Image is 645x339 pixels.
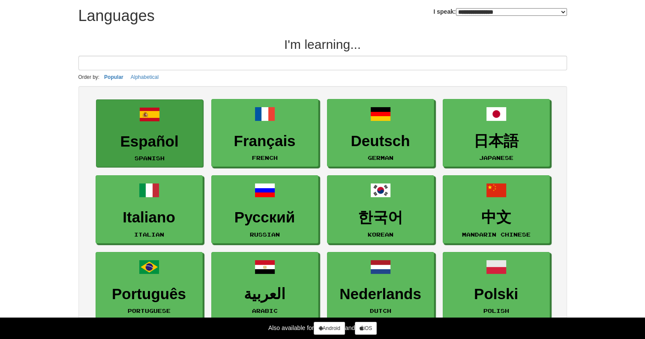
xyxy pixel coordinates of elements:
[456,8,567,16] select: I speak:
[462,231,531,237] small: Mandarin Chinese
[443,175,550,243] a: 中文Mandarin Chinese
[78,74,100,80] small: Order by:
[252,308,278,314] small: Arabic
[216,286,314,303] h3: العربية
[96,252,203,320] a: PortuguêsPortuguese
[100,286,198,303] h3: Português
[252,155,278,161] small: French
[483,308,509,314] small: Polish
[102,72,126,82] button: Popular
[314,322,345,335] a: Android
[443,252,550,320] a: PolskiPolish
[216,133,314,150] h3: Français
[443,99,550,167] a: 日本語Japanese
[327,175,434,243] a: 한국어Korean
[327,99,434,167] a: DeutschGerman
[216,209,314,226] h3: Русский
[479,155,513,161] small: Japanese
[332,133,429,150] h3: Deutsch
[78,7,155,24] h1: Languages
[355,322,377,335] a: iOS
[211,175,318,243] a: РусскийRussian
[96,99,203,168] a: EspañolSpanish
[101,133,198,150] h3: Español
[134,231,164,237] small: Italian
[128,72,161,82] button: Alphabetical
[447,209,545,226] h3: 中文
[100,209,198,226] h3: Italiano
[447,286,545,303] h3: Polski
[332,286,429,303] h3: Nederlands
[368,231,393,237] small: Korean
[370,308,391,314] small: Dutch
[368,155,393,161] small: German
[327,252,434,320] a: NederlandsDutch
[332,209,429,226] h3: 한국어
[211,99,318,167] a: FrançaisFrench
[447,133,545,150] h3: 日本語
[128,308,171,314] small: Portuguese
[211,252,318,320] a: العربيةArabic
[96,175,203,243] a: ItalianoItalian
[135,155,165,161] small: Spanish
[433,7,567,16] label: I speak:
[250,231,280,237] small: Russian
[78,37,567,51] h2: I'm learning...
